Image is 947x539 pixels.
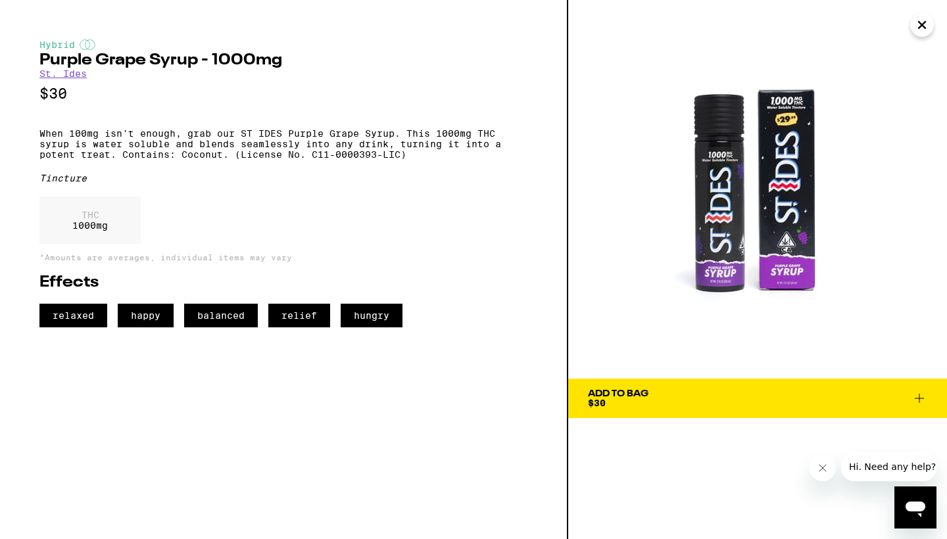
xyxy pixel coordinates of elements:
[39,304,107,327] span: relaxed
[841,452,936,481] iframe: Message from company
[80,39,95,50] img: hybridColor.svg
[72,210,108,220] p: THC
[39,197,141,244] div: 1000 mg
[341,304,402,327] span: hungry
[268,304,330,327] span: relief
[39,53,527,68] h2: Purple Grape Syrup - 1000mg
[588,389,648,398] div: Add To Bag
[810,455,836,481] iframe: Close message
[588,398,606,408] span: $30
[118,304,174,327] span: happy
[568,379,947,418] button: Add To Bag$30
[910,13,934,37] button: Close
[39,128,527,160] p: When 100mg isn't enough, grab our ST IDES Purple Grape Syrup. This 1000mg THC syrup is water solu...
[39,68,87,79] a: St. Ides
[894,486,936,528] iframe: Button to launch messaging window
[39,173,527,183] div: Tincture
[39,275,527,291] h2: Effects
[39,39,527,50] div: Hybrid
[39,253,527,262] p: *Amounts are averages, individual items may vary.
[184,304,258,327] span: balanced
[39,85,527,102] p: $30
